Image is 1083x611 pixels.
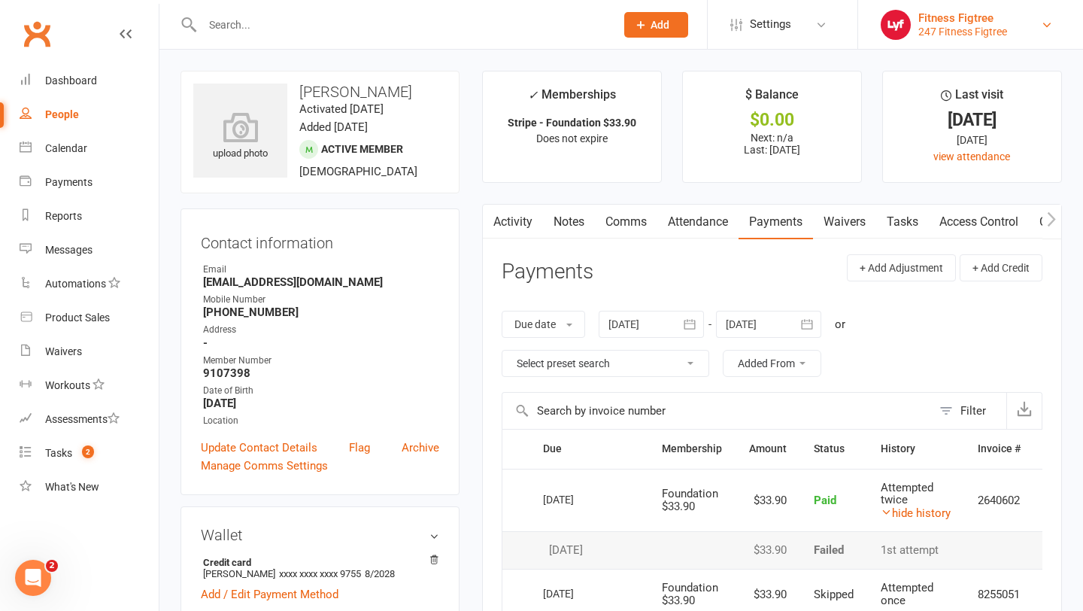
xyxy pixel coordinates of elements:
[529,430,648,468] th: Due
[201,457,328,475] a: Manage Comms Settings
[20,267,159,301] a: Automations
[881,481,933,507] span: Attempted twice
[941,85,1003,112] div: Last visit
[201,229,439,251] h3: Contact information
[723,350,821,377] button: Added From
[201,527,439,543] h3: Wallet
[20,233,159,267] a: Messages
[20,199,159,233] a: Reports
[45,176,93,188] div: Payments
[203,336,439,350] strong: -
[20,403,159,436] a: Assessments
[814,588,854,601] span: Skipped
[657,205,739,239] a: Attendance
[20,335,159,369] a: Waivers
[918,11,1007,25] div: Fitness Figtree
[881,10,911,40] img: thumb_image1753610192.png
[203,263,439,277] div: Email
[800,531,867,569] td: Failed
[814,494,836,507] span: Paid
[881,581,933,607] span: Attempted once
[483,205,543,239] a: Activity
[203,293,439,307] div: Mobile Number
[736,469,800,532] td: $33.90
[20,301,159,335] a: Product Sales
[45,210,82,222] div: Reports
[365,568,395,579] span: 8/2028
[918,25,1007,38] div: 247 Fitness Figtree
[203,414,439,428] div: Location
[964,430,1034,468] th: Invoice #
[929,205,1029,239] a: Access Control
[45,74,97,87] div: Dashboard
[20,369,159,403] a: Workouts
[736,531,800,569] td: $33.90
[20,98,159,132] a: People
[662,581,718,607] span: Foundation $33.90
[528,88,538,102] i: ✓
[299,102,384,116] time: Activated [DATE]
[543,488,612,511] div: [DATE]
[299,120,368,134] time: Added [DATE]
[45,278,106,290] div: Automations
[20,132,159,166] a: Calendar
[203,275,439,289] strong: [EMAIL_ADDRESS][DOMAIN_NAME]
[964,469,1034,532] td: 2640602
[45,413,120,425] div: Assessments
[800,430,867,468] th: Status
[45,312,110,324] div: Product Sales
[696,112,848,128] div: $0.00
[45,481,99,493] div: What's New
[15,560,51,596] iframe: Intercom live chat
[960,254,1042,281] button: + Add Credit
[201,585,338,603] a: Add / Edit Payment Method
[45,244,93,256] div: Messages
[502,311,585,338] button: Due date
[321,143,403,155] span: Active member
[960,402,986,420] div: Filter
[867,430,964,468] th: History
[739,205,813,239] a: Payments
[624,12,688,38] button: Add
[847,254,956,281] button: + Add Adjustment
[203,366,439,380] strong: 9107398
[45,447,72,459] div: Tasks
[45,345,82,357] div: Waivers
[745,85,799,112] div: $ Balance
[20,64,159,98] a: Dashboard
[595,205,657,239] a: Comms
[932,393,1006,429] button: Filter
[349,439,370,457] a: Flag
[662,487,718,513] span: Foundation $33.90
[896,132,1048,148] div: [DATE]
[203,397,439,410] strong: [DATE]
[651,19,669,31] span: Add
[203,384,439,398] div: Date of Birth
[203,354,439,368] div: Member Number
[896,112,1048,128] div: [DATE]
[876,205,929,239] a: Tasks
[543,544,635,557] div: [DATE]
[20,166,159,199] a: Payments
[835,315,845,333] div: or
[543,205,595,239] a: Notes
[736,430,800,468] th: Amount
[198,14,605,35] input: Search...
[201,555,439,582] li: [PERSON_NAME]
[299,165,417,178] span: [DEMOGRAPHIC_DATA]
[502,393,932,429] input: Search by invoice number
[203,323,439,337] div: Address
[279,568,361,579] span: xxxx xxxx xxxx 9755
[20,436,159,470] a: Tasks 2
[201,439,317,457] a: Update Contact Details
[750,8,791,41] span: Settings
[696,132,848,156] p: Next: n/a Last: [DATE]
[881,506,951,520] a: hide history
[193,84,447,100] h3: [PERSON_NAME]
[543,582,612,605] div: [DATE]
[45,142,87,154] div: Calendar
[46,560,58,572] span: 2
[45,108,79,120] div: People
[18,15,56,53] a: Clubworx
[813,205,876,239] a: Waivers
